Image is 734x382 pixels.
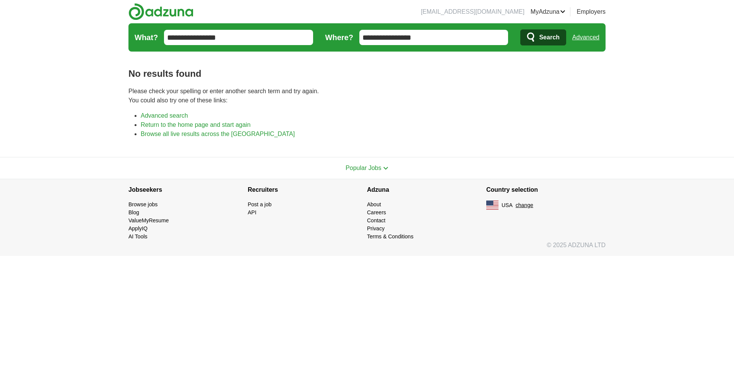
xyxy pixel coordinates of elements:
[248,201,271,207] a: Post a job
[486,201,499,210] img: US flag
[367,209,386,215] a: Careers
[141,131,295,137] a: Browse all live results across the [GEOGRAPHIC_DATA]
[128,217,169,223] a: ValueMyResume
[576,7,606,16] a: Employers
[367,225,385,231] a: Privacy
[383,167,388,170] img: toggle icon
[325,32,353,43] label: Where?
[128,225,148,231] a: ApplyIQ
[502,201,513,209] span: USA
[128,67,606,81] h1: No results found
[128,209,139,215] a: Blog
[531,7,566,16] a: MyAdzuna
[367,217,385,223] a: Contact
[367,233,413,240] a: Terms & Conditions
[248,209,257,215] a: API
[346,165,381,171] span: Popular Jobs
[128,3,193,20] img: Adzuna logo
[128,87,606,105] p: Please check your spelling or enter another search term and try again. You could also try one of ...
[572,30,599,45] a: Advanced
[516,201,533,209] button: change
[367,201,381,207] a: About
[520,29,566,45] button: Search
[141,112,188,119] a: Advanced search
[128,233,148,240] a: AI Tools
[486,179,606,201] h4: Country selection
[539,30,559,45] span: Search
[421,7,525,16] li: [EMAIL_ADDRESS][DOMAIN_NAME]
[141,121,250,128] a: Return to the home page and start again
[128,201,158,207] a: Browse jobs
[135,32,158,43] label: What?
[122,241,612,256] div: © 2025 ADZUNA LTD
